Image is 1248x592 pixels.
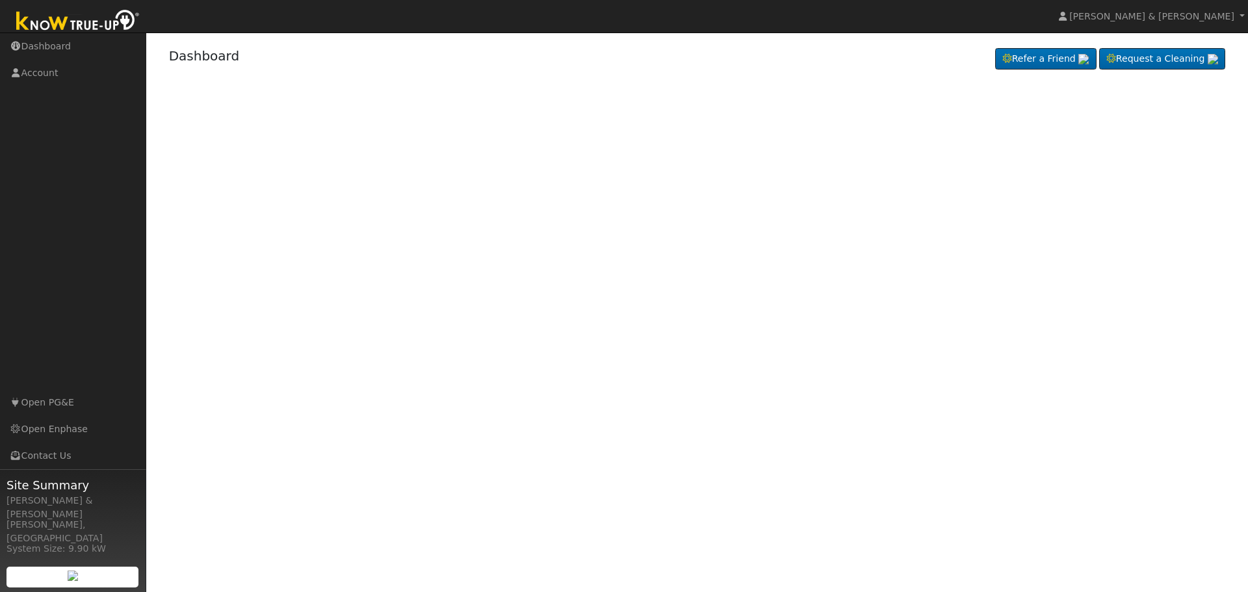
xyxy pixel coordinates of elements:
img: Know True-Up [10,7,146,36]
img: retrieve [68,571,78,581]
div: [PERSON_NAME] & [PERSON_NAME] [6,494,139,521]
a: Request a Cleaning [1099,48,1225,70]
span: [PERSON_NAME] & [PERSON_NAME] [1069,11,1234,21]
div: [PERSON_NAME], [GEOGRAPHIC_DATA] [6,518,139,545]
a: Dashboard [169,48,240,64]
img: retrieve [1208,54,1218,64]
div: System Size: 9.90 kW [6,542,139,556]
img: retrieve [1078,54,1089,64]
a: Refer a Friend [995,48,1097,70]
span: Site Summary [6,476,139,494]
